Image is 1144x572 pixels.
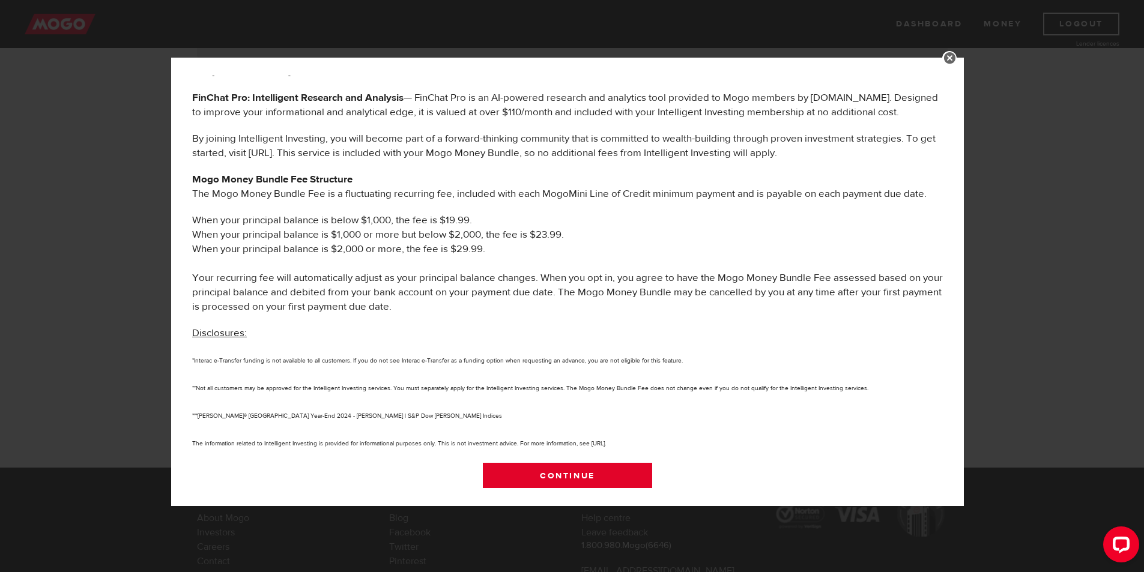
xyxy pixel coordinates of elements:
[192,173,353,186] b: Mogo Money Bundle Fee Structure
[192,172,943,201] p: The Mogo Money Bundle Fee is a fluctuating recurring fee, included with each MogoMini Line of Cre...
[192,213,943,227] li: When your principal balance is below $1,000, the fee is $19.99.
[483,463,653,488] a: Continue
[192,91,943,119] p: — FinChat Pro is an AI-powered research and analytics tool provided to Mogo members by [DOMAIN_NA...
[1094,522,1144,572] iframe: LiveChat chat widget
[192,357,683,364] small: *Interac e-Transfer funding is not available to all customers. If you do not see Interac e-Transf...
[192,131,943,160] p: By joining Intelligent Investing, you will become part of a forward-thinking community that is co...
[192,327,247,340] u: Disclosures:
[192,439,606,447] small: The information related to Intelligent Investing is provided for informational purposes only. Thi...
[192,227,943,242] li: When your principal balance is $1,000 or more but below $2,000, the fee is $23.99.
[192,412,502,420] small: ***[PERSON_NAME]® [GEOGRAPHIC_DATA] Year-End 2024 - [PERSON_NAME] | S&P Dow [PERSON_NAME] Indices
[192,271,943,314] p: Your recurring fee will automatically adjust as your principal balance changes. When you opt in, ...
[192,91,404,104] b: FinChat Pro: Intelligent Research and Analysis
[192,242,943,271] li: When your principal balance is $2,000 or more, the fee is $29.99.
[192,384,868,392] small: **Not all customers may be approved for the Intelligent Investing services. You must separately a...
